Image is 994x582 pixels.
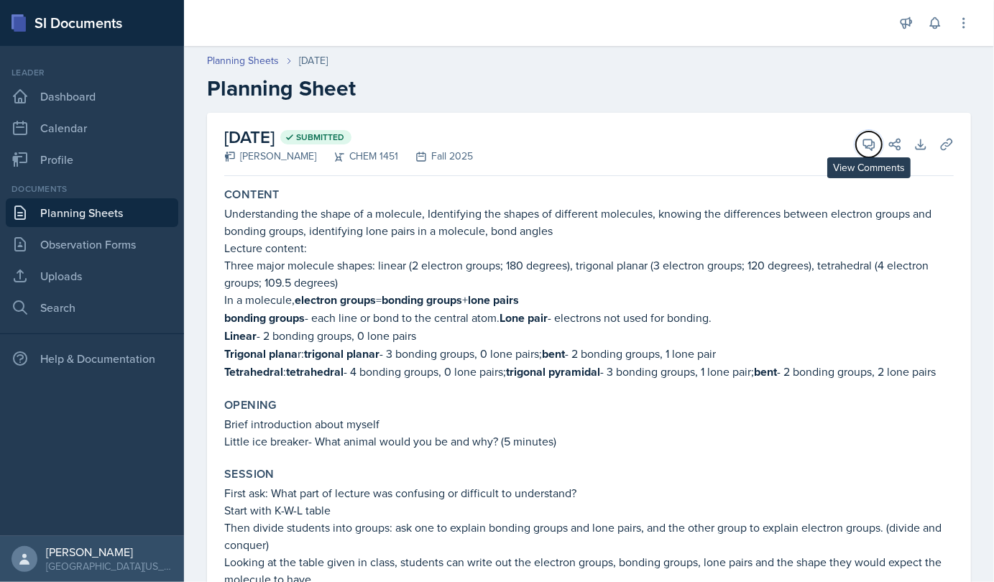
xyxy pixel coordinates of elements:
[224,257,954,291] p: Three major molecule shapes: linear (2 electron groups; 180 degrees), trigonal planar (3 electron...
[46,545,172,559] div: [PERSON_NAME]
[224,309,954,327] p: - each line or bond to the central atom. - electrons not used for bonding.
[6,344,178,373] div: Help & Documentation
[224,328,257,344] strong: Linear
[6,262,178,290] a: Uploads
[468,292,519,308] strong: lone pairs
[224,345,954,363] p: r: - 3 bonding groups, 0 lone pairs; - 2 bonding groups, 1 lone pair
[6,198,178,227] a: Planning Sheets
[224,205,954,239] p: Understanding the shape of a molecule, Identifying the shapes of different molecules, knowing the...
[224,502,954,519] p: Start with K-W-L table
[299,53,328,68] div: [DATE]
[224,467,275,481] label: Session
[6,230,178,259] a: Observation Forms
[6,66,178,79] div: Leader
[286,364,344,380] strong: tetrahedral
[316,149,398,164] div: CHEM 1451
[382,292,462,308] strong: bonding groups
[506,364,600,380] strong: trigonal pyramidal
[224,519,954,553] p: Then divide students into groups: ask one to explain bonding groups and lone pairs, and the other...
[6,82,178,111] a: Dashboard
[224,239,954,257] p: Lecture content:
[224,398,277,412] label: Opening
[500,310,548,326] strong: Lone pair
[224,363,954,381] p: : - 4 bonding groups, 0 lone pairs; - 3 bonding groups, 1 lone pair; - 2 bonding groups, 2 lone p...
[224,124,473,150] h2: [DATE]
[6,183,178,195] div: Documents
[224,291,954,309] p: In a molecule, = +
[224,415,954,433] p: Brief introduction about myself
[224,310,305,326] strong: bonding groups
[224,188,280,202] label: Content
[6,114,178,142] a: Calendar
[46,559,172,573] div: [GEOGRAPHIC_DATA][US_STATE]
[856,131,882,157] button: View Comments
[207,75,971,101] h2: Planning Sheet
[224,433,954,450] p: Little ice breaker- What animal would you be and why? (5 minutes)
[754,364,777,380] strong: bent
[542,346,565,362] strong: bent
[224,364,283,380] strong: Tetrahedral
[295,292,376,308] strong: electron groups
[207,53,279,68] a: Planning Sheets
[398,149,473,164] div: Fall 2025
[296,131,344,143] span: Submitted
[224,149,316,164] div: [PERSON_NAME]
[224,346,298,362] strong: Trigonal plana
[6,145,178,174] a: Profile
[224,484,954,502] p: First ask: What part of lecture was confusing or difficult to understand?
[304,346,379,362] strong: trigonal planar
[6,293,178,322] a: Search
[224,327,954,345] p: - 2 bonding groups, 0 lone pairs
